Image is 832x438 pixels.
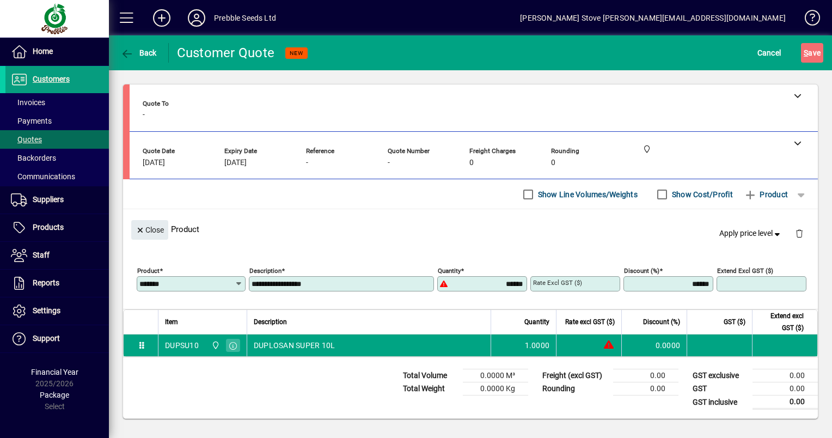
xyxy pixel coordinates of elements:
[33,306,60,315] span: Settings
[469,159,474,167] span: 0
[670,189,733,200] label: Show Cost/Profit
[165,340,199,351] div: DUPSU10
[624,267,659,275] mat-label: Discount (%)
[11,154,56,162] span: Backorders
[33,334,60,343] span: Support
[5,112,109,130] a: Payments
[165,316,178,328] span: Item
[5,38,109,65] a: Home
[306,159,308,167] span: -
[143,111,145,119] span: -
[753,396,818,409] td: 0.00
[397,382,463,396] td: Total Weight
[804,48,808,57] span: S
[643,316,680,328] span: Discount (%)
[804,44,821,62] span: ave
[613,369,678,382] td: 0.00
[5,270,109,297] a: Reports
[249,267,282,275] mat-label: Description
[144,8,179,28] button: Add
[717,267,773,275] mat-label: Extend excl GST ($)
[179,8,214,28] button: Profile
[11,172,75,181] span: Communications
[524,316,549,328] span: Quantity
[738,185,793,204] button: Product
[5,130,109,149] a: Quotes
[753,382,818,396] td: 0.00
[537,369,613,382] td: Freight (excl GST)
[11,98,45,107] span: Invoices
[687,382,753,396] td: GST
[5,297,109,325] a: Settings
[613,382,678,396] td: 0.00
[5,149,109,167] a: Backorders
[533,279,582,287] mat-label: Rate excl GST ($)
[565,316,615,328] span: Rate excl GST ($)
[137,267,160,275] mat-label: Product
[757,44,781,62] span: Cancel
[397,369,463,382] td: Total Volume
[254,340,335,351] span: DUPLOSAN SUPER 10L
[40,391,69,399] span: Package
[33,47,53,56] span: Home
[5,242,109,269] a: Staff
[786,228,812,238] app-page-header-button: Delete
[33,195,64,204] span: Suppliers
[463,369,528,382] td: 0.0000 M³
[525,340,550,351] span: 1.0000
[551,159,555,167] span: 0
[687,396,753,409] td: GST inclusive
[31,368,78,376] span: Financial Year
[759,310,804,334] span: Extend excl GST ($)
[11,117,52,125] span: Payments
[744,186,788,203] span: Product
[129,224,171,234] app-page-header-button: Close
[290,50,303,57] span: NEW
[33,251,50,259] span: Staff
[143,159,165,167] span: [DATE]
[536,189,638,200] label: Show Line Volumes/Weights
[797,2,818,38] a: Knowledge Base
[755,43,784,63] button: Cancel
[5,186,109,214] a: Suppliers
[120,48,157,57] span: Back
[11,135,42,144] span: Quotes
[786,220,812,246] button: Delete
[214,9,276,27] div: Prebble Seeds Ltd
[5,325,109,352] a: Support
[136,221,164,239] span: Close
[753,369,818,382] td: 0.00
[5,167,109,186] a: Communications
[520,9,786,27] div: [PERSON_NAME] Stove [PERSON_NAME][EMAIL_ADDRESS][DOMAIN_NAME]
[33,223,64,232] span: Products
[123,209,818,249] div: Product
[131,220,168,240] button: Close
[438,267,461,275] mat-label: Quantity
[719,228,782,239] span: Apply price level
[621,334,687,356] td: 0.0000
[724,316,745,328] span: GST ($)
[33,278,59,287] span: Reports
[5,93,109,112] a: Invoices
[463,382,528,396] td: 0.0000 Kg
[109,43,169,63] app-page-header-button: Back
[388,159,390,167] span: -
[537,382,613,396] td: Rounding
[177,44,275,62] div: Customer Quote
[5,214,109,241] a: Products
[715,224,787,244] button: Apply price level
[687,369,753,382] td: GST exclusive
[118,43,160,63] button: Back
[254,316,287,328] span: Description
[801,43,823,63] button: Save
[33,75,70,83] span: Customers
[224,159,247,167] span: [DATE]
